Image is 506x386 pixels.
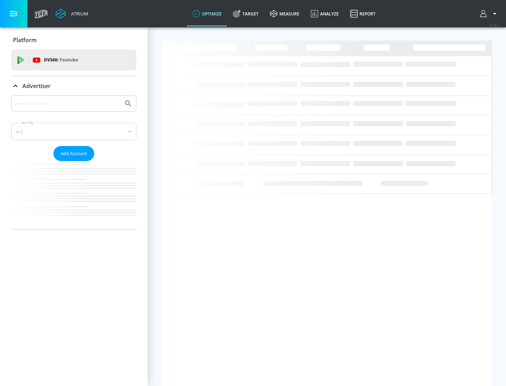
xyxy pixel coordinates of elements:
[11,95,136,229] div: Advertiser
[53,146,94,161] button: Add Account
[305,1,344,26] a: Analyze
[22,82,51,90] p: Advertiser
[11,161,136,229] nav: list of Advertiser
[489,23,499,27] span: v 4.25.2
[44,56,78,64] p: DV360:
[68,11,88,17] div: Atrium
[11,123,136,140] div: A-Z
[60,149,87,158] span: Add Account
[264,1,305,26] a: measure
[11,49,136,71] div: DV360: Youtube
[14,99,121,108] input: Search by name
[20,120,35,125] label: Sort By
[11,30,136,50] div: Platform
[344,1,381,26] a: Report
[59,56,78,64] p: Youtube
[56,8,88,19] a: Atrium
[11,76,136,96] div: Advertiser
[187,1,227,26] a: optimize
[227,1,264,26] a: Target
[13,36,37,44] p: Platform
